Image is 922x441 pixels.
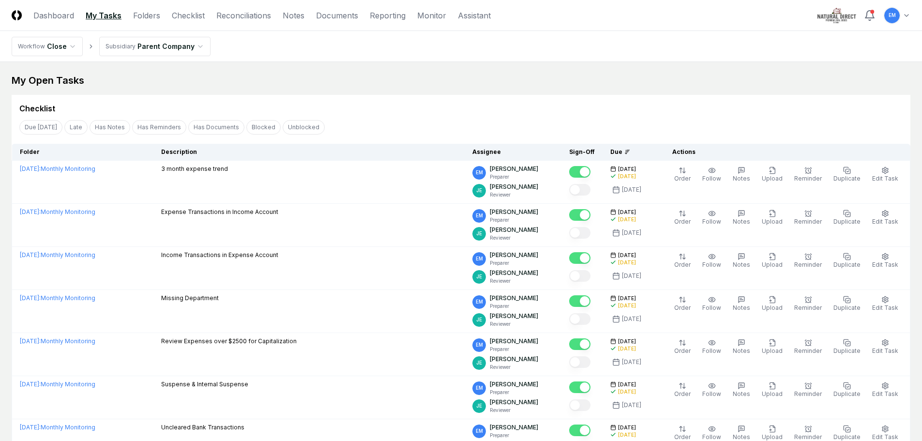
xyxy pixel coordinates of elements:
div: [DATE] [618,431,636,439]
button: Upload [760,380,785,400]
span: Upload [762,218,783,225]
span: [DATE] [618,252,636,259]
a: [DATE]:Monthly Monitoring [20,208,95,215]
span: Order [674,304,691,311]
span: [DATE] [618,209,636,216]
div: Actions [665,148,903,156]
button: Duplicate [831,165,862,185]
th: Sign-Off [561,144,603,161]
span: EM [476,341,483,349]
span: JE [476,316,482,323]
span: Duplicate [833,218,861,225]
button: Due Today [19,120,62,135]
span: Reminder [794,261,822,268]
button: Reminder [792,380,824,400]
p: Expense Transactions in Income Account [161,208,278,216]
span: Duplicate [833,347,861,354]
div: Workflow [18,42,45,51]
button: Notes [731,208,752,228]
button: Follow [700,208,723,228]
button: EM [883,7,901,24]
button: Mark complete [569,270,590,282]
span: Follow [702,218,721,225]
p: Income Transactions in Expense Account [161,251,278,259]
div: [DATE] [618,302,636,309]
span: [DATE] [618,295,636,302]
span: Follow [702,347,721,354]
button: Edit Task [870,337,900,357]
span: Edit Task [872,347,898,354]
div: [DATE] [618,388,636,395]
span: Order [674,433,691,441]
span: [DATE] : [20,424,41,431]
div: Subsidiary [106,42,136,51]
p: Reviewer [490,320,538,328]
p: Preparer [490,216,538,224]
span: JE [476,230,482,237]
button: Order [672,380,693,400]
span: Follow [702,261,721,268]
p: Reviewer [490,234,538,242]
a: Documents [316,10,358,21]
p: [PERSON_NAME] [490,294,538,303]
p: Preparer [490,303,538,310]
span: Reminder [794,390,822,397]
span: Order [674,347,691,354]
span: Order [674,390,691,397]
button: Notes [731,251,752,271]
span: Notes [733,218,750,225]
p: Reviewer [490,191,538,198]
button: Mark complete [569,209,590,221]
nav: breadcrumb [12,37,211,56]
span: EM [476,384,483,392]
span: Upload [762,347,783,354]
div: [DATE] [618,345,636,352]
p: [PERSON_NAME] [490,423,538,432]
span: EM [476,212,483,219]
button: Unblocked [283,120,325,135]
button: Notes [731,294,752,314]
button: Has Documents [188,120,244,135]
span: EM [476,298,483,305]
button: Order [672,165,693,185]
span: EM [889,12,896,19]
button: Blocked [246,120,281,135]
div: Due [610,148,649,156]
span: [DATE] [618,166,636,173]
button: Has Notes [90,120,130,135]
span: Upload [762,175,783,182]
span: Upload [762,433,783,441]
span: [DATE] : [20,294,41,302]
button: Mark complete [569,399,590,411]
span: JE [476,359,482,366]
span: EM [476,255,483,262]
button: Upload [760,294,785,314]
span: Duplicate [833,304,861,311]
a: Assistant [458,10,491,21]
p: [PERSON_NAME] [490,380,538,389]
a: Monitor [417,10,446,21]
span: Edit Task [872,261,898,268]
button: Mark complete [569,227,590,239]
a: Reconciliations [216,10,271,21]
button: Mark complete [569,184,590,196]
div: [DATE] [622,315,641,323]
div: [DATE] [618,216,636,223]
span: [DATE] : [20,165,41,172]
span: Notes [733,175,750,182]
button: Duplicate [831,251,862,271]
p: [PERSON_NAME] [490,398,538,407]
span: Upload [762,261,783,268]
button: Upload [760,165,785,185]
button: Duplicate [831,294,862,314]
a: My Tasks [86,10,121,21]
button: Follow [700,380,723,400]
span: Reminder [794,218,822,225]
p: Preparer [490,173,538,181]
a: Dashboard [33,10,74,21]
a: Notes [283,10,304,21]
div: [DATE] [622,272,641,280]
span: JE [476,273,482,280]
p: [PERSON_NAME] [490,226,538,234]
button: Edit Task [870,251,900,271]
